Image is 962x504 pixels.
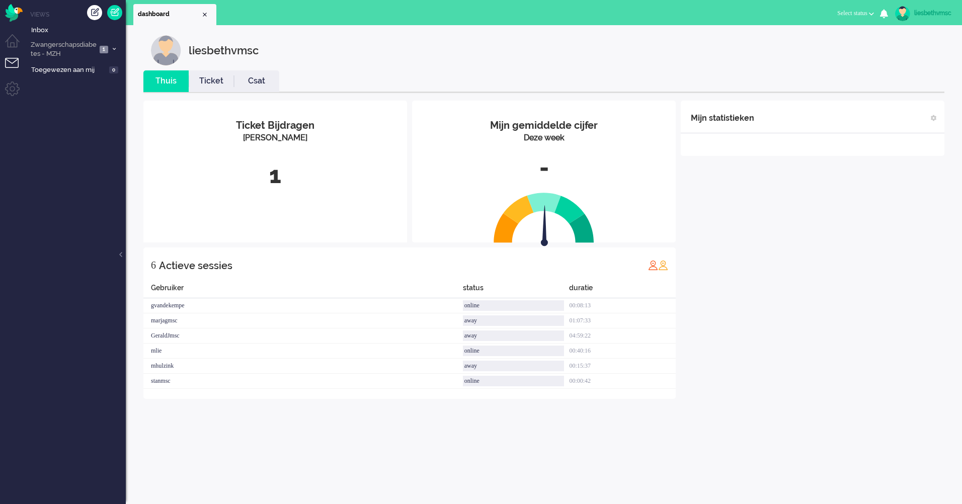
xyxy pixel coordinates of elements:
li: Views [30,10,126,19]
span: 0 [109,66,118,74]
li: Ticket [189,70,234,92]
div: 00:00:42 [569,374,676,389]
a: Quick Ticket [107,5,122,20]
a: Csat [234,75,279,87]
div: 04:59:22 [569,328,676,344]
div: Mijn gemiddelde cijfer [420,118,668,133]
div: 01:07:33 [569,313,676,328]
img: semi_circle.svg [494,192,594,243]
div: Gebruiker [143,283,463,298]
div: 00:15:37 [569,359,676,374]
a: Ticket [189,75,234,87]
div: away [463,315,565,326]
div: Close tab [201,11,209,19]
div: gvandekempe [143,298,463,313]
a: Omnidesk [5,7,23,14]
a: Thuis [143,75,189,87]
div: 6 [151,255,156,275]
li: Select status [831,3,880,25]
div: online [463,300,565,311]
div: online [463,376,565,386]
li: Thuis [143,70,189,92]
li: Dashboard menu [5,34,28,57]
a: liesbethvmsc [893,6,952,21]
img: arrow.svg [523,205,566,248]
img: profile_orange.svg [658,260,668,270]
div: 1 [151,159,399,192]
li: Dashboard [133,4,216,25]
button: Select status [831,6,880,21]
span: Inbox [31,26,126,35]
div: away [463,330,565,341]
div: - [420,151,668,185]
div: Mijn statistieken [691,108,754,128]
span: dashboard [138,10,201,19]
div: online [463,346,565,356]
a: Toegewezen aan mij 0 [29,64,126,75]
div: GeraldJmsc [143,328,463,344]
div: stanmsc [143,374,463,389]
div: marjagmsc [143,313,463,328]
li: Tickets menu [5,58,28,80]
div: 00:08:13 [569,298,676,313]
li: Csat [234,70,279,92]
div: Ticket Bijdragen [151,118,399,133]
span: Zwangerschapsdiabetes - MZH [29,40,97,59]
li: Admin menu [5,81,28,104]
div: away [463,361,565,371]
div: mlie [143,344,463,359]
img: avatar [895,6,910,21]
div: duratie [569,283,676,298]
div: status [463,283,570,298]
span: Select status [837,10,867,17]
div: mhulzink [143,359,463,374]
img: customer.svg [151,35,181,65]
div: Creëer ticket [87,5,102,20]
div: Deze week [420,132,668,144]
a: Inbox [29,24,126,35]
div: [PERSON_NAME] [151,132,399,144]
span: 1 [100,46,108,53]
div: Actieve sessies [159,256,232,276]
span: Toegewezen aan mij [31,65,106,75]
img: flow_omnibird.svg [5,4,23,22]
div: 00:40:16 [569,344,676,359]
img: profile_red.svg [648,260,658,270]
div: liesbethvmsc [189,35,259,65]
div: liesbethvmsc [914,8,952,18]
